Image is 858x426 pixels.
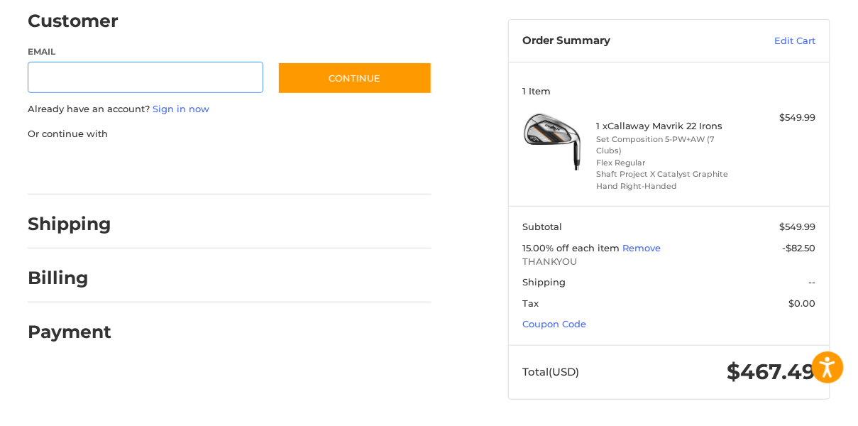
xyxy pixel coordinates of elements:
[277,62,432,94] button: Continue
[523,85,816,97] h3: 1 Item
[596,120,739,131] h4: 1 x Callaway Mavrik 22 Irons
[28,45,263,58] label: Email
[523,365,580,378] span: Total (USD)
[596,180,739,192] li: Hand Right-Handed
[523,297,539,309] span: Tax
[523,318,587,329] a: Coupon Code
[783,242,816,253] span: -$82.50
[28,127,431,141] p: Or continue with
[722,34,816,48] a: Edit Cart
[523,255,816,269] span: THANKYOU
[596,157,739,169] li: Flex Regular
[28,102,431,116] p: Already have an account?
[264,155,370,180] iframe: PayPal-venmo
[780,221,816,232] span: $549.99
[523,221,563,232] span: Subtotal
[23,155,130,180] iframe: PayPal-paypal
[809,276,816,288] span: --
[523,242,623,253] span: 15.00% off each item
[789,297,816,309] span: $0.00
[28,213,111,235] h2: Shipping
[28,10,119,32] h2: Customer
[143,155,250,180] iframe: PayPal-paylater
[523,276,566,288] span: Shipping
[623,242,661,253] a: Remove
[596,168,739,180] li: Shaft Project X Catalyst Graphite
[596,133,739,157] li: Set Composition 5-PW+AW (7 Clubs)
[523,34,722,48] h3: Order Summary
[742,111,815,125] div: $549.99
[28,267,111,289] h2: Billing
[741,388,858,426] iframe: Google Customer Reviews
[28,321,111,343] h2: Payment
[727,359,816,385] span: $467.49
[153,103,209,114] a: Sign in now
